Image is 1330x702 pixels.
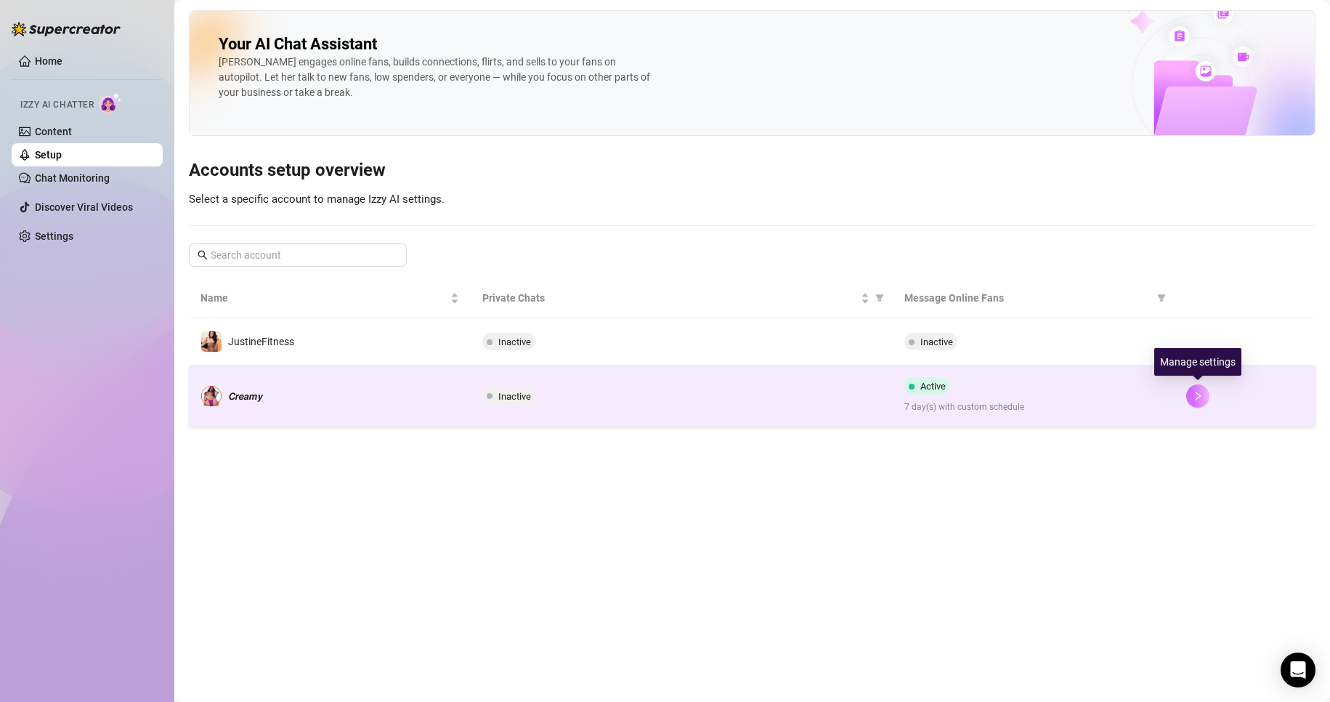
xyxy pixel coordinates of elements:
[875,294,884,302] span: filter
[201,331,222,352] img: JustineFitness
[35,172,110,184] a: Chat Monitoring
[920,381,946,392] span: Active
[12,22,121,36] img: logo-BBDzfeDw.svg
[228,336,294,347] span: JustineFitness
[189,159,1315,182] h3: Accounts setup overview
[1186,384,1209,408] button: right
[201,386,222,406] img: 𝘾𝙧𝙚𝙖𝙢𝙮
[872,287,887,309] span: filter
[228,390,262,402] span: 𝘾𝙧𝙚𝙖𝙢𝙮
[35,230,73,242] a: Settings
[189,193,445,206] span: Select a specific account to manage Izzy AI settings.
[904,290,1151,306] span: Message Online Fans
[498,391,531,402] span: Inactive
[219,55,654,100] div: [PERSON_NAME] engages online fans, builds connections, flirts, and sells to your fans on autopilo...
[211,247,386,263] input: Search account
[1281,653,1315,687] div: Open Intercom Messenger
[1154,287,1169,309] span: filter
[35,201,133,213] a: Discover Viral Videos
[482,290,859,306] span: Private Chats
[498,336,531,347] span: Inactive
[219,34,377,55] h2: Your AI Chat Assistant
[189,278,471,318] th: Name
[920,336,953,347] span: Inactive
[35,126,72,137] a: Content
[35,149,62,161] a: Setup
[198,250,208,260] span: search
[1154,348,1241,376] div: Manage settings
[1193,391,1203,401] span: right
[904,400,1163,414] span: 7 day(s) with custom schedule
[471,278,893,318] th: Private Chats
[1157,294,1166,302] span: filter
[35,55,62,67] a: Home
[100,92,122,113] img: AI Chatter
[200,290,447,306] span: Name
[20,98,94,112] span: Izzy AI Chatter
